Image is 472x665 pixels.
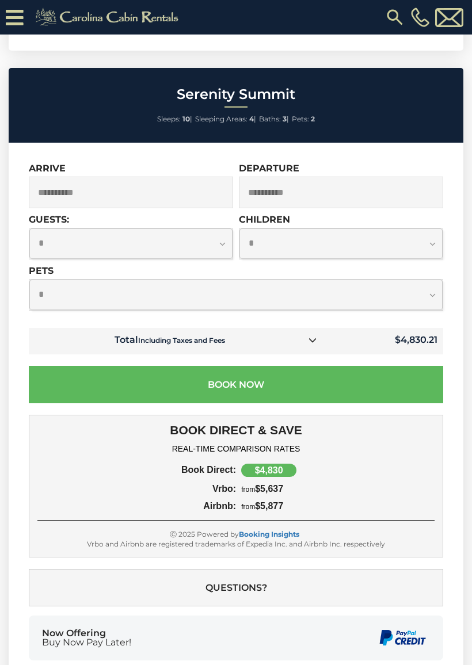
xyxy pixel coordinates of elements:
label: Guests: [29,214,69,225]
h2: Serenity Summit [12,87,460,102]
span: Baths: [259,114,281,123]
div: Airbnb: [104,501,236,511]
label: Departure [239,163,299,174]
img: search-regular.svg [385,7,405,28]
span: Pets: [292,114,309,123]
span: Buy Now Pay Later! [42,638,131,647]
label: Children [239,214,290,225]
div: $5,637 [236,484,368,494]
td: $4,830.21 [326,328,443,354]
h4: REAL-TIME COMPARISON RATES [37,444,435,453]
button: Questions? [29,569,443,606]
h3: BOOK DIRECT & SAVE [37,423,435,437]
div: Now Offering [42,629,131,647]
small: Including Taxes and Fees [138,336,225,345]
div: Vrbo and Airbnb are registered trademarks of Expedia Inc. and Airbnb Inc. respectively [37,539,435,549]
label: Pets [29,265,54,276]
li: | [259,112,289,127]
img: Khaki-logo.png [29,6,188,29]
div: Vrbo: [104,484,236,494]
li: | [195,112,256,127]
td: Total [29,328,326,354]
button: Book Now [29,366,443,403]
div: $5,877 [236,501,368,511]
span: Sleeps: [157,114,181,123]
strong: 4 [249,114,254,123]
strong: 2 [311,114,315,123]
span: from [241,486,255,494]
span: from [241,503,255,511]
div: $4,830 [241,464,296,477]
strong: 10 [182,114,190,123]
li: | [157,112,192,127]
a: [PHONE_NUMBER] [408,7,432,27]
label: Arrive [29,163,66,174]
a: Booking Insights [239,530,299,538]
strong: 3 [283,114,287,123]
div: Book Direct: [104,465,236,475]
span: Sleeping Areas: [195,114,248,123]
div: Ⓒ 2025 Powered by [37,529,435,539]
